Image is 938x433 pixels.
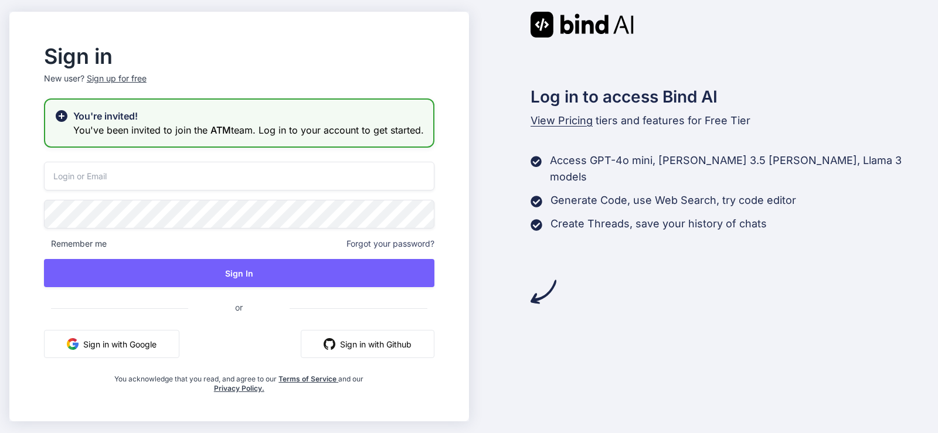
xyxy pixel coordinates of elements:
[531,279,556,305] img: arrow
[214,384,264,393] a: Privacy Policy.
[531,112,929,129] p: tiers and features for Free Tier
[44,330,179,358] button: Sign in with Google
[278,374,338,383] a: Terms of Service
[301,330,434,358] button: Sign in with Github
[44,162,434,190] input: Login or Email
[550,216,767,232] p: Create Threads, save your history of chats
[188,293,290,322] span: or
[531,12,634,37] img: Bind AI logo
[44,47,434,66] h2: Sign in
[73,123,424,137] h3: You've been invited to join the team. Log in to your account to get started.
[210,124,231,136] span: ATM
[67,338,79,350] img: google
[531,84,929,109] h2: Log in to access Bind AI
[44,73,434,98] p: New user?
[87,73,147,84] div: Sign up for free
[73,109,424,123] h2: You're invited!
[44,238,107,250] span: Remember me
[550,192,796,209] p: Generate Code, use Web Search, try code editor
[109,367,369,393] div: You acknowledge that you read, and agree to our and our
[531,114,593,127] span: View Pricing
[550,152,929,185] p: Access GPT-4o mini, [PERSON_NAME] 3.5 [PERSON_NAME], Llama 3 models
[324,338,335,350] img: github
[44,259,434,287] button: Sign In
[346,238,434,250] span: Forgot your password?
